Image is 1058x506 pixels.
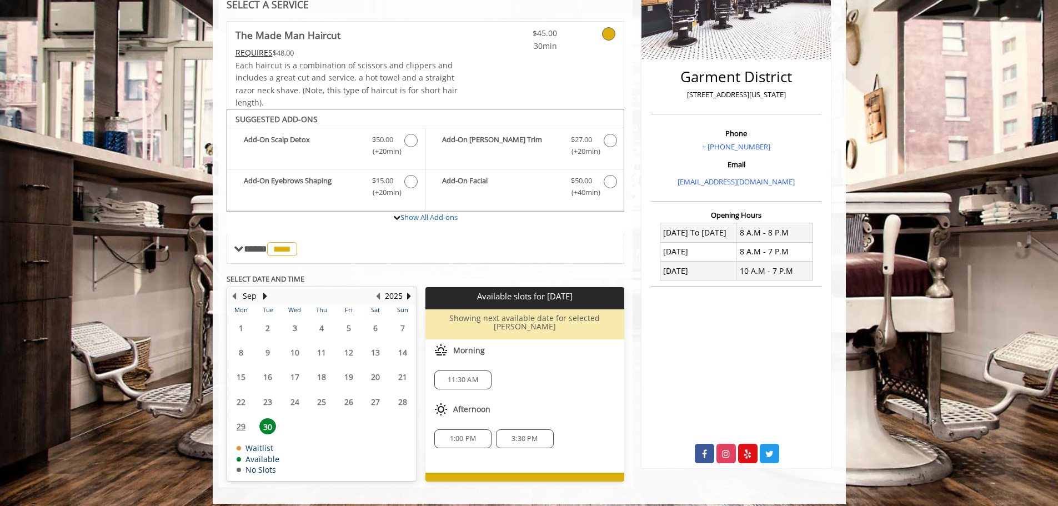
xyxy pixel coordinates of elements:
h3: Phone [654,129,819,137]
th: Wed [281,304,308,315]
td: No Slots [237,465,279,474]
button: Previous Month [230,290,239,302]
th: Tue [254,304,281,315]
th: Sun [389,304,416,315]
div: The Made Man Haircut Add-onS [227,109,625,212]
b: SELECT DATE AND TIME [227,274,304,284]
th: Thu [308,304,335,315]
a: [EMAIL_ADDRESS][DOMAIN_NAME] [678,177,795,187]
button: Next Month [261,290,270,302]
td: [DATE] [660,262,736,280]
span: Afternoon [453,405,490,414]
td: Waitlist [237,444,279,452]
td: [DATE] To [DATE] [660,223,736,242]
img: morning slots [434,344,448,357]
b: SUGGESTED ADD-ONS [235,114,318,124]
span: 3:30 PM [512,434,538,443]
span: Morning [453,346,485,355]
td: Available [237,455,279,463]
img: afternoon slots [434,403,448,416]
p: Available slots for [DATE] [430,292,620,301]
td: 8 A.M - 7 P.M [736,242,813,261]
h2: Garment District [654,69,819,85]
div: 11:30 AM [434,370,492,389]
button: Next Year [405,290,414,302]
td: 8 A.M - 8 P.M [736,223,813,242]
button: 2025 [385,290,403,302]
span: 11:30 AM [448,375,478,384]
span: 1:00 PM [450,434,476,443]
th: Fri [335,304,362,315]
button: Previous Year [374,290,383,302]
div: 1:00 PM [434,429,492,448]
p: [STREET_ADDRESS][US_STATE] [654,89,819,101]
div: 3:30 PM [496,429,553,448]
span: 30 [259,418,276,434]
td: 10 A.M - 7 P.M [736,262,813,280]
h3: Opening Hours [651,211,821,219]
th: Mon [228,304,254,315]
a: Show All Add-ons [400,212,458,222]
h6: Showing next available date for selected [PERSON_NAME] [430,314,620,331]
td: Select day30 [254,414,281,438]
button: Sep [243,290,257,302]
a: + [PHONE_NUMBER] [702,142,770,152]
th: Sat [362,304,389,315]
td: [DATE] [660,242,736,261]
h3: Email [654,161,819,168]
